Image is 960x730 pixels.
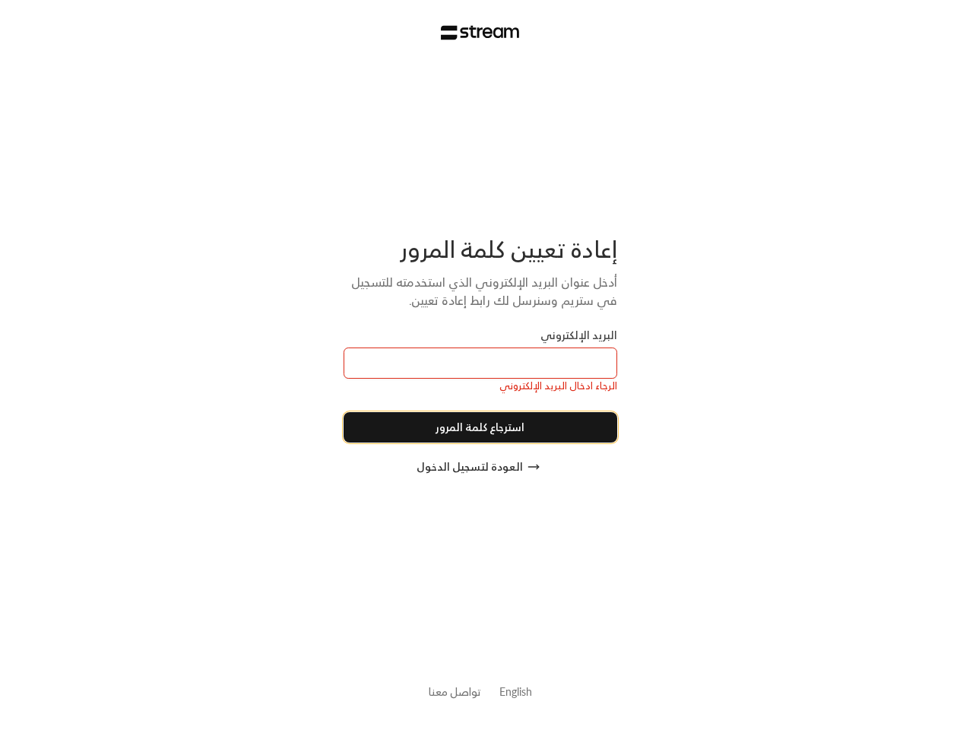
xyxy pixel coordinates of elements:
div: أدخل عنوان البريد الإلكتروني الذي استخدمته للتسجيل في ستريم وسنرسل لك رابط إعادة تعيين. [344,273,617,309]
div: إعادة تعيين كلمة المرور [344,235,617,264]
label: البريد الإلكتروني [540,328,617,343]
a: تواصل معنا [429,682,481,701]
button: استرجاع كلمة المرور [344,412,617,443]
div: الرجاء ادخال البريد الإلكتروني [344,379,617,394]
a: English [499,678,532,706]
img: Stream Logo [441,25,519,40]
button: تواصل معنا [429,684,481,700]
button: العودة لتسجيل الدخول [344,452,617,482]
